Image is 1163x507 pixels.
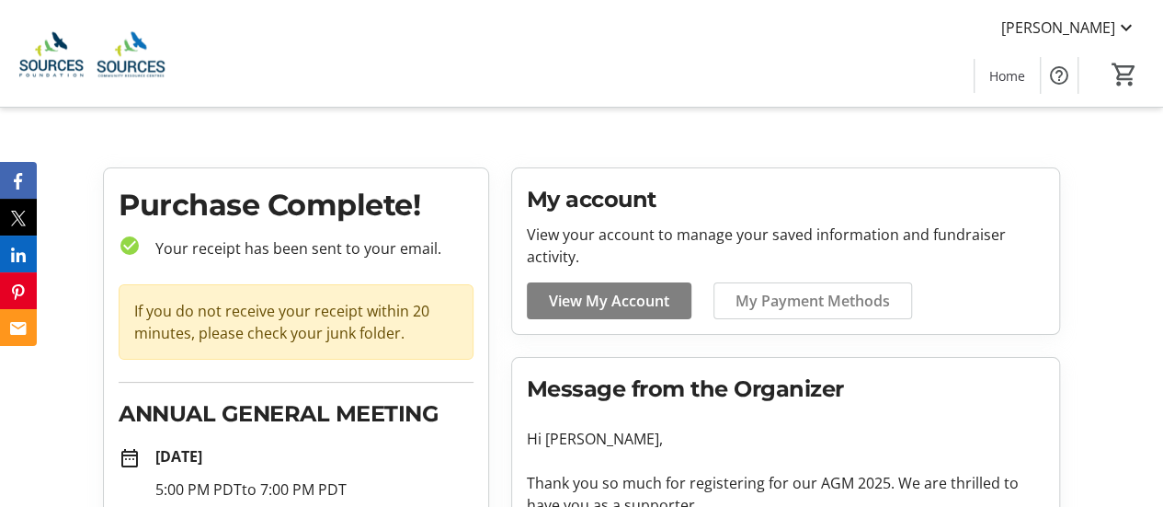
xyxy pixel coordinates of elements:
strong: [DATE] [155,446,202,467]
span: Home [989,66,1025,86]
button: Help [1041,57,1077,94]
a: My Payment Methods [713,282,912,319]
p: View your account to manage your saved information and fundraiser activity. [527,224,1044,268]
span: View My Account [549,290,669,312]
p: Your receipt has been sent to your email. [141,237,473,259]
h1: Purchase Complete! [119,183,473,227]
span: My Payment Methods [735,290,890,312]
mat-icon: date_range [119,447,141,469]
button: Cart [1108,58,1141,91]
h2: Message from the Organizer [527,373,1044,406]
a: Home [975,59,1040,93]
button: [PERSON_NAME] [986,13,1152,42]
a: View My Account [527,282,691,319]
p: Hi [PERSON_NAME], [527,428,1044,450]
h2: ANNUAL GENERAL MEETING [119,398,473,431]
mat-icon: check_circle [119,235,141,257]
p: 5:00 PM PDT to 7:00 PM PDT [155,478,473,501]
img: Sources Community Resources Society and Sources Foundation's Logo [11,7,175,99]
span: [PERSON_NAME] [1001,17,1115,39]
h2: My account [527,183,1044,216]
div: If you do not receive your receipt within 20 minutes, please check your junk folder. [119,284,473,360]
